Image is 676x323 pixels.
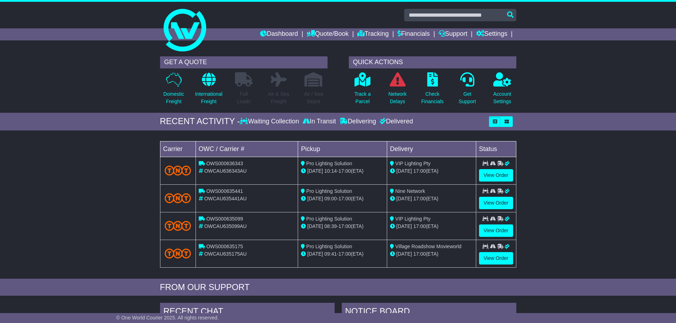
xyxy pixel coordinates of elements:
[493,90,511,105] p: Account Settings
[306,188,352,194] span: Pro Lighting Solution
[304,90,323,105] p: Air / Sea Depot
[301,118,338,126] div: In Transit
[307,168,323,174] span: [DATE]
[298,141,387,157] td: Pickup
[195,90,222,105] p: International Freight
[206,161,243,166] span: OWS000636343
[390,195,473,202] div: (ETA)
[395,161,430,166] span: VIP Lighting Pty
[204,196,247,201] span: OWCAU635441AU
[324,168,337,174] span: 10:14
[268,90,289,105] p: Air & Sea Freight
[163,90,184,105] p: Domestic Freight
[307,196,323,201] span: [DATE]
[413,223,426,229] span: 17:00
[388,72,407,109] a: NetworkDelays
[324,223,337,229] span: 08:39
[301,223,384,230] div: - (ETA)
[160,141,196,157] td: Carrier
[160,56,328,68] div: GET A QUOTE
[301,195,384,202] div: - (ETA)
[235,90,253,105] p: Full Loads
[476,141,516,157] td: Status
[339,223,351,229] span: 17:00
[479,197,513,209] a: View Order
[116,315,219,321] span: © One World Courier 2025. All rights reserved.
[195,72,223,109] a: InternationalFreight
[307,251,323,257] span: [DATE]
[306,216,352,222] span: Pro Lighting Solution
[396,223,412,229] span: [DATE]
[421,90,444,105] p: Check Financials
[413,196,426,201] span: 17:00
[388,90,406,105] p: Network Delays
[458,90,476,105] p: Get Support
[206,244,243,249] span: OWS000635175
[354,72,371,109] a: Track aParcel
[204,223,247,229] span: OWCAU635099AU
[390,167,473,175] div: (ETA)
[421,72,444,109] a: CheckFinancials
[458,72,476,109] a: GetSupport
[339,196,351,201] span: 17:00
[479,224,513,237] a: View Order
[301,167,384,175] div: - (ETA)
[306,161,352,166] span: Pro Lighting Solution
[397,28,430,40] a: Financials
[390,250,473,258] div: (ETA)
[206,216,243,222] span: OWS000635099
[204,168,247,174] span: OWCAU636343AU
[396,168,412,174] span: [DATE]
[306,244,352,249] span: Pro Lighting Solution
[324,196,337,201] span: 09:00
[301,250,384,258] div: - (ETA)
[413,251,426,257] span: 17:00
[204,251,247,257] span: OWCAU635175AU
[339,251,351,257] span: 17:00
[493,72,512,109] a: AccountSettings
[160,282,516,293] div: FROM OUR SUPPORT
[395,216,430,222] span: VIP Lighting Pty
[307,28,348,40] a: Quote/Book
[165,166,191,175] img: TNT_Domestic.png
[260,28,298,40] a: Dashboard
[355,90,371,105] p: Track a Parcel
[479,169,513,182] a: View Order
[439,28,467,40] a: Support
[479,252,513,264] a: View Order
[349,56,516,68] div: QUICK ACTIONS
[165,249,191,258] img: TNT_Domestic.png
[165,193,191,203] img: TNT_Domestic.png
[378,118,413,126] div: Delivered
[206,188,243,194] span: OWS000635441
[163,72,184,109] a: DomesticFreight
[338,118,378,126] div: Delivering
[396,251,412,257] span: [DATE]
[160,116,240,127] div: RECENT ACTIVITY -
[160,303,335,322] div: RECENT CHAT
[339,168,351,174] span: 17:00
[390,223,473,230] div: (ETA)
[196,141,298,157] td: OWC / Carrier #
[395,188,425,194] span: Nine Network
[476,28,507,40] a: Settings
[342,303,516,322] div: NOTICE BOARD
[324,251,337,257] span: 09:41
[396,196,412,201] span: [DATE]
[240,118,301,126] div: Waiting Collection
[395,244,462,249] span: Village Roadshow Movieworld
[357,28,389,40] a: Tracking
[387,141,476,157] td: Delivery
[165,221,191,230] img: TNT_Domestic.png
[413,168,426,174] span: 17:00
[307,223,323,229] span: [DATE]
